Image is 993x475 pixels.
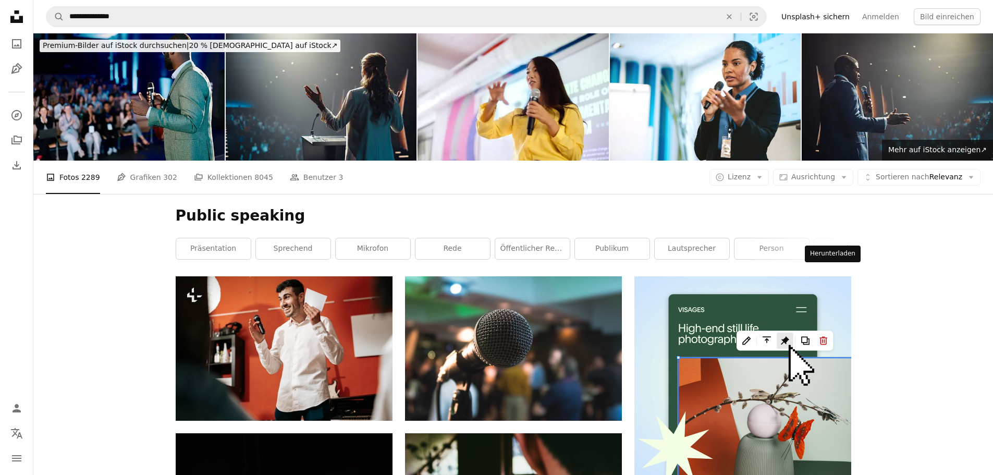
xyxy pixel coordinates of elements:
[418,33,609,161] img: Porträt einer Japanerin, die über den Klimawandel spricht
[415,238,490,259] a: Rede
[6,33,27,54] a: Fotos
[405,276,622,421] img: Silbernes schnurgebundenes Mikrofon in der Flachfokusfotografie
[791,173,835,181] span: Ausrichtung
[741,7,766,27] button: Visuelle Suche
[33,33,225,161] img: Selbstbewusster Redner spricht vor Publikum auf Tech-Konferenz in modernem Innenbereich
[290,161,344,194] a: Benutzer 3
[709,169,769,186] button: Lizenz
[6,423,27,444] button: Sprache
[117,161,177,194] a: Grafiken 302
[43,41,189,50] span: Premium-Bilder auf iStock durchsuchen |
[336,238,410,259] a: Mikrofon
[728,173,751,181] span: Lizenz
[176,238,251,259] a: Präsentation
[40,40,340,52] div: 20 % [DEMOGRAPHIC_DATA] auf iStock ↗
[718,7,741,27] button: Löschen
[882,140,993,161] a: Mehr auf iStock anzeigen↗
[163,172,177,183] span: 302
[6,105,27,126] a: Entdecken
[876,173,929,181] span: Sortieren nach
[194,161,273,194] a: Kollektionen 8045
[33,33,347,58] a: Premium-Bilder auf iStock durchsuchen|20 % [DEMOGRAPHIC_DATA] auf iStock↗
[655,238,729,259] a: Lautsprecher
[802,33,993,161] img: Afrikanischer Geschäftsmann spricht auf einer Konferenz "Global Economic Strategies at Internatio...
[176,344,393,353] a: Ein Mann steht vor einer roten Wand und hält ein Mikrofon in der Hand
[914,8,980,25] button: Bild einreichen
[775,8,856,25] a: Unsplash+ sichern
[405,344,622,353] a: Silbernes schnurgebundenes Mikrofon in der Flachfokusfotografie
[773,169,853,186] button: Ausrichtung
[256,238,330,259] a: sprechend
[495,238,570,259] a: Öffentlicher Redner
[6,398,27,419] a: Anmelden / Registrieren
[46,6,767,27] form: Finden Sie Bildmaterial auf der ganzen Webseite
[176,276,393,421] img: Ein Mann steht vor einer roten Wand und hält ein Mikrofon in der Hand
[575,238,649,259] a: Publikum
[876,172,962,182] span: Relevanz
[734,238,809,259] a: Person
[254,172,273,183] span: 8045
[226,33,417,161] img: Caucasian Female Speaker with Expertise in Technology, Finance, Business, Politics, and Religion ...
[6,155,27,176] a: Bisherige Downloads
[839,238,851,259] button: Liste nach rechts verschieben
[6,130,27,151] a: Kollektionen
[805,246,861,262] div: Herunterladen
[610,33,801,161] img: Woman giving speaker presentation
[6,6,27,29] a: Startseite — Unsplash
[338,172,343,183] span: 3
[888,145,987,154] span: Mehr auf iStock anzeigen ↗
[856,8,905,25] a: Anmelden
[6,448,27,469] button: Menü
[6,58,27,79] a: Grafiken
[176,206,851,225] h1: Public speaking
[857,169,980,186] button: Sortieren nachRelevanz
[46,7,64,27] button: Unsplash suchen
